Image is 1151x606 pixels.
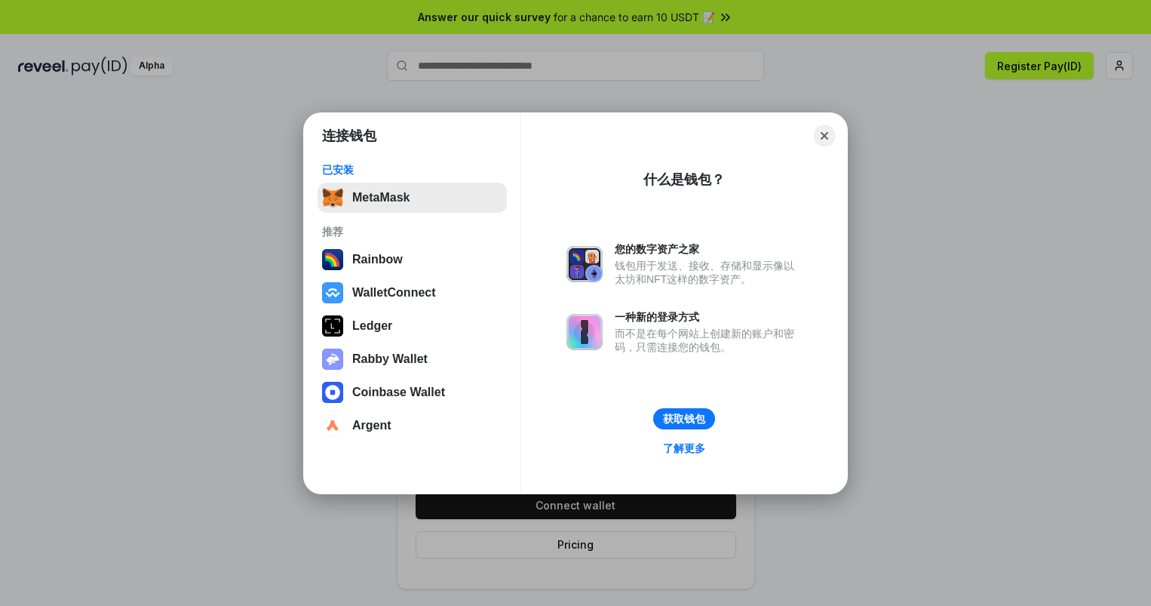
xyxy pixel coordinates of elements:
img: svg+xml,%3Csvg%20width%3D%2228%22%20height%3D%2228%22%20viewBox%3D%220%200%2028%2028%22%20fill%3D... [322,282,343,303]
button: Rabby Wallet [318,344,507,374]
div: Ledger [352,319,392,333]
img: svg+xml,%3Csvg%20xmlns%3D%22http%3A%2F%2Fwww.w3.org%2F2000%2Fsvg%22%20fill%3D%22none%22%20viewBox... [566,246,603,282]
button: Rainbow [318,245,507,275]
button: WalletConnect [318,278,507,308]
button: Close [814,125,835,146]
img: svg+xml,%3Csvg%20xmlns%3D%22http%3A%2F%2Fwww.w3.org%2F2000%2Fsvg%22%20fill%3D%22none%22%20viewBox... [322,349,343,370]
h1: 连接钱包 [322,127,376,145]
button: MetaMask [318,183,507,213]
a: 了解更多 [654,438,714,458]
div: 了解更多 [663,441,705,455]
img: svg+xml,%3Csvg%20xmlns%3D%22http%3A%2F%2Fwww.w3.org%2F2000%2Fsvg%22%20fill%3D%22none%22%20viewBox... [566,314,603,350]
div: Rainbow [352,253,403,266]
div: 一种新的登录方式 [615,310,802,324]
img: svg+xml,%3Csvg%20xmlns%3D%22http%3A%2F%2Fwww.w3.org%2F2000%2Fsvg%22%20width%3D%2228%22%20height%3... [322,315,343,337]
div: Rabby Wallet [352,352,428,366]
div: Argent [352,419,391,432]
div: WalletConnect [352,286,436,300]
div: 已安装 [322,163,502,177]
div: 您的数字资产之家 [615,242,802,256]
div: 获取钱包 [663,412,705,426]
div: 钱包用于发送、接收、存储和显示像以太坊和NFT这样的数字资产。 [615,259,802,286]
div: 什么是钱包？ [643,171,725,189]
button: 获取钱包 [653,408,715,429]
div: Coinbase Wallet [352,386,445,399]
img: svg+xml,%3Csvg%20width%3D%2228%22%20height%3D%2228%22%20viewBox%3D%220%200%2028%2028%22%20fill%3D... [322,382,343,403]
button: Argent [318,411,507,441]
button: Coinbase Wallet [318,377,507,408]
img: svg+xml,%3Csvg%20width%3D%2228%22%20height%3D%2228%22%20viewBox%3D%220%200%2028%2028%22%20fill%3D... [322,415,343,436]
button: Ledger [318,311,507,341]
img: svg+xml,%3Csvg%20fill%3D%22none%22%20height%3D%2233%22%20viewBox%3D%220%200%2035%2033%22%20width%... [322,187,343,208]
div: MetaMask [352,191,410,205]
img: svg+xml,%3Csvg%20width%3D%22120%22%20height%3D%22120%22%20viewBox%3D%220%200%20120%20120%22%20fil... [322,249,343,270]
div: 推荐 [322,225,502,238]
div: 而不是在每个网站上创建新的账户和密码，只需连接您的钱包。 [615,327,802,354]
